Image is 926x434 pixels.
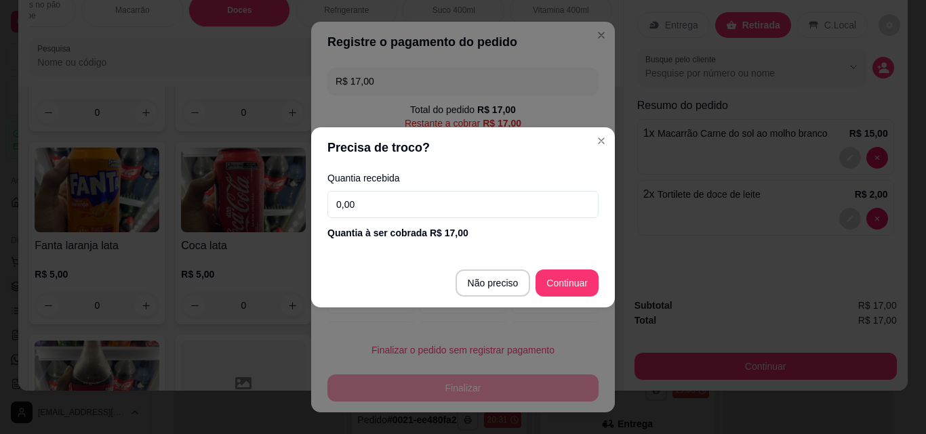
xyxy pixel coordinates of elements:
header: Precisa de troco? [311,127,615,168]
label: Quantia recebida [327,173,599,183]
button: Close [590,130,612,152]
div: Quantia à ser cobrada R$ 17,00 [327,226,599,240]
button: Não preciso [456,269,531,297]
button: Continuar [536,269,599,297]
